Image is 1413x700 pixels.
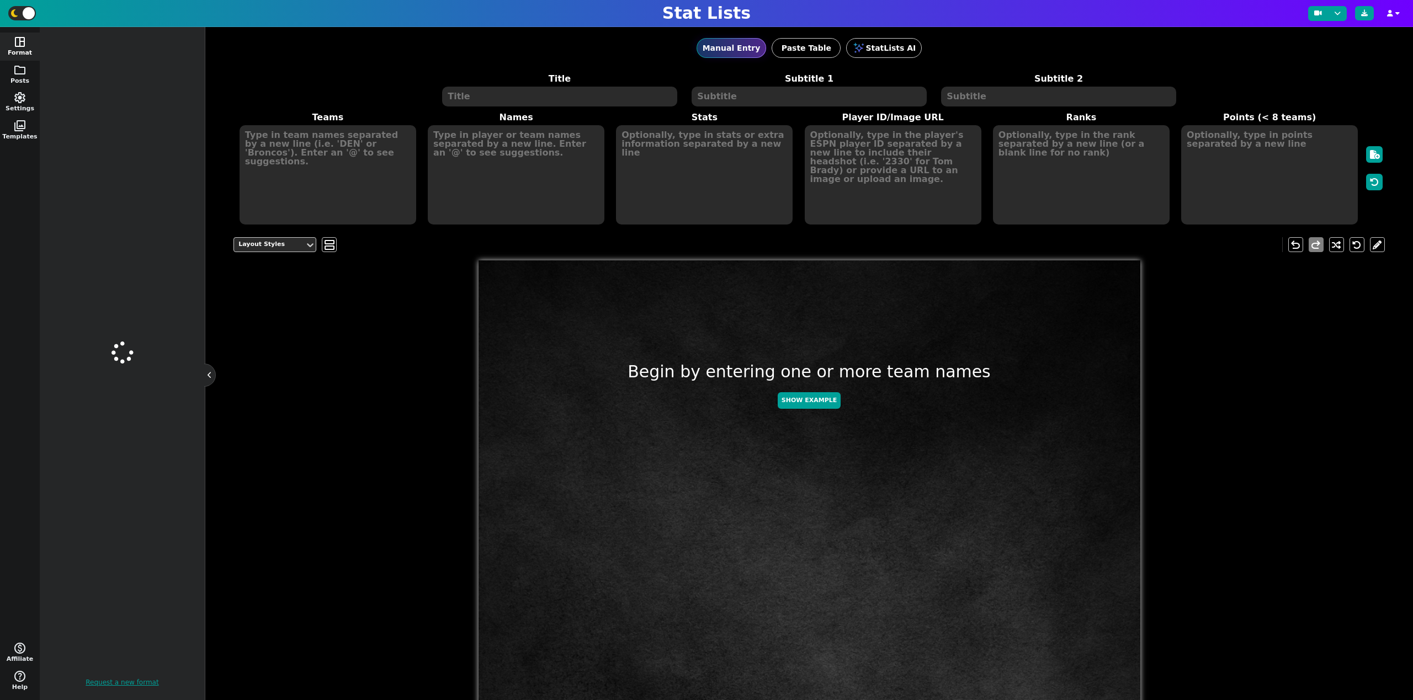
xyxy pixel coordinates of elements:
button: redo [1309,237,1324,252]
div: Begin by entering one or more team names [479,360,1140,414]
label: Subtitle 1 [684,72,934,86]
button: StatLists AI [846,38,922,58]
h1: Stat Lists [662,3,751,23]
span: folder [13,63,26,77]
span: space_dashboard [13,35,26,49]
button: Paste Table [772,38,841,58]
span: monetization_on [13,642,26,655]
label: Subtitle 2 [934,72,1183,86]
span: help [13,670,26,683]
label: Stats [610,111,799,124]
span: photo_library [13,119,26,132]
button: Manual Entry [697,38,767,58]
label: Points (< 8 teams) [1176,111,1364,124]
span: undo [1289,238,1302,252]
label: Player ID/Image URL [799,111,987,124]
button: Show Example [778,392,841,409]
span: redo [1309,238,1322,252]
label: Ranks [987,111,1175,124]
label: Teams [233,111,422,124]
button: undo [1288,237,1303,252]
label: Title [435,72,684,86]
span: settings [13,91,26,104]
a: Request a new format [45,672,199,693]
label: Names [422,111,610,124]
div: Layout Styles [238,240,300,249]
